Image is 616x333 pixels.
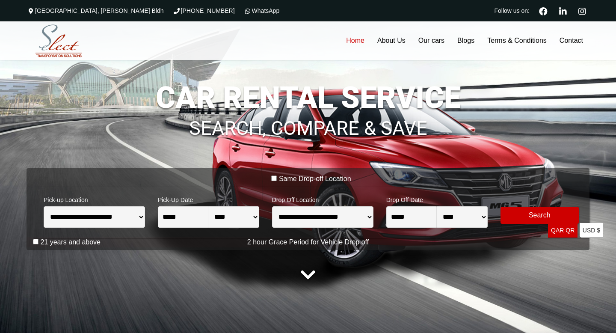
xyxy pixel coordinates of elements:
p: 2 hour Grace Period for Vehicle Drop off [27,237,589,247]
a: QAR QR [548,223,577,238]
span: Drop Off Date [386,191,488,206]
a: WhatsApp [243,7,280,14]
h1: CAR RENTAL SERVICE [27,83,589,113]
button: Modify Search [500,207,579,224]
label: Same Drop-off Location [279,175,351,183]
a: USD $ [580,223,603,238]
a: About Us [371,21,412,60]
a: Linkedin [555,6,570,15]
a: Facebook [536,6,551,15]
img: Select Rent a Car [29,23,89,59]
span: Drop Off Location [272,191,373,206]
h1: SEARCH, COMPARE & SAVE [27,106,589,138]
span: Pick-up Location [44,191,145,206]
a: Terms & Conditions [481,21,553,60]
a: [PHONE_NUMBER] [172,7,235,14]
a: Instagram [575,6,589,15]
a: Our cars [412,21,451,60]
a: Contact [553,21,589,60]
span: Pick-Up Date [158,191,259,206]
a: Blogs [451,21,481,60]
a: Home [340,21,371,60]
label: 21 years and above [40,238,101,247]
